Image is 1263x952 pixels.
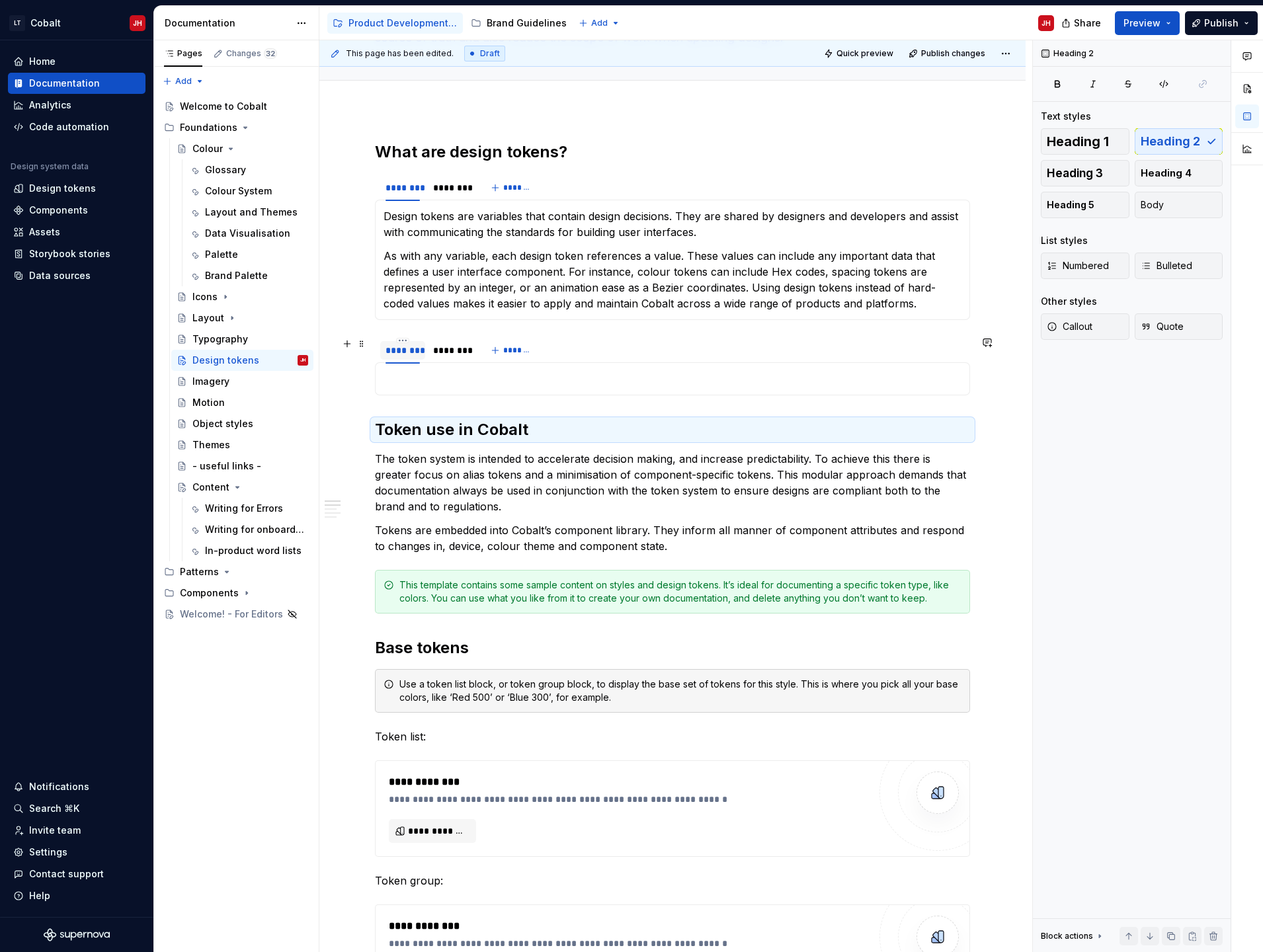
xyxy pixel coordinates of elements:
[192,417,253,430] div: Object styles
[8,178,145,199] a: Design tokens
[192,481,229,494] div: Content
[159,561,313,582] div: Patterns
[384,208,961,240] p: Design tokens are variables that contain design decisions. They are shared by designers and devel...
[9,15,25,31] div: LT
[921,48,985,59] span: Publish changes
[171,477,313,498] a: Content
[836,48,893,59] span: Quick preview
[184,498,313,519] a: Writing for Errors
[171,138,313,159] a: Colour
[192,396,225,409] div: Motion
[164,48,202,59] div: Pages
[1055,11,1110,35] button: Share
[205,206,298,219] div: Layout and Themes
[8,820,145,841] a: Invite team
[159,96,313,625] div: Page tree
[375,522,970,554] p: Tokens are embedded into Cobalt’s component library. They inform all manner of component attribut...
[8,95,145,116] a: Analytics
[1141,320,1184,333] span: Quote
[226,48,277,59] div: Changes
[184,180,313,202] a: Colour System
[192,311,224,325] div: Layout
[399,678,961,704] div: Use a token list block, or token group block, to display the base set of tokens for this style. T...
[399,578,961,605] div: This template contains some sample content on styles and design tokens. It’s ideal for documentin...
[29,182,96,195] div: Design tokens
[205,227,290,240] div: Data Visualisation
[384,248,961,311] p: As with any variable, each design token references a value. These values can include any importan...
[264,48,277,59] span: 32
[1141,198,1164,212] span: Body
[1041,253,1129,279] button: Numbered
[1041,18,1051,28] div: JH
[171,434,313,456] a: Themes
[205,269,268,282] div: Brand Palette
[8,51,145,72] a: Home
[1041,927,1105,945] div: Block actions
[184,519,313,540] a: Writing for onboarding
[159,96,313,117] a: Welcome to Cobalt
[820,44,899,63] button: Quick preview
[327,10,572,36] div: Page tree
[348,17,458,30] div: Product Development Guidelines
[1047,167,1103,180] span: Heading 3
[171,286,313,307] a: Icons
[30,17,61,30] div: Cobalt
[1041,313,1129,340] button: Callout
[192,333,248,346] div: Typography
[205,523,306,536] div: Writing for onboarding
[184,244,313,265] a: Palette
[375,419,970,440] h2: Token use in Cobalt
[29,204,88,217] div: Components
[1047,198,1094,212] span: Heading 5
[192,354,259,367] div: Design tokens
[29,77,100,90] div: Documentation
[1047,259,1109,272] span: Numbered
[1041,128,1129,155] button: Heading 1
[1041,295,1097,308] div: Other styles
[375,637,970,658] h2: Base tokens
[184,540,313,561] a: In-product word lists
[1115,11,1180,35] button: Preview
[905,44,991,63] button: Publish changes
[1141,167,1192,180] span: Heading 4
[8,265,145,286] a: Data sources
[487,17,567,30] div: Brand Guidelines
[159,72,208,91] button: Add
[1141,259,1192,272] span: Bulleted
[159,604,313,625] a: Welcome! - For Editors
[1135,313,1223,340] button: Quote
[192,290,218,303] div: Icons
[466,13,572,34] a: Brand Guidelines
[44,928,110,941] svg: Supernova Logo
[480,48,500,59] span: Draft
[180,608,283,621] div: Welcome! - For Editors
[327,13,463,34] a: Product Development Guidelines
[1135,160,1223,186] button: Heading 4
[29,824,81,837] div: Invite team
[346,48,454,59] span: This page has been edited.
[205,544,302,557] div: In-product word lists
[171,456,313,477] a: - useful links -
[159,582,313,604] div: Components
[205,502,283,515] div: Writing for Errors
[8,776,145,797] button: Notifications
[300,354,306,367] div: JH
[180,565,219,578] div: Patterns
[375,729,970,744] p: Token list:
[29,889,50,902] div: Help
[192,438,230,452] div: Themes
[29,269,91,282] div: Data sources
[184,223,313,244] a: Data Visualisation
[8,116,145,138] a: Code automation
[171,307,313,329] a: Layout
[184,265,313,286] a: Brand Palette
[29,247,110,260] div: Storybook stories
[591,18,608,28] span: Add
[133,18,142,28] div: JH
[171,329,313,350] a: Typography
[175,76,192,87] span: Add
[8,885,145,906] button: Help
[1041,931,1093,941] div: Block actions
[8,863,145,885] button: Contact support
